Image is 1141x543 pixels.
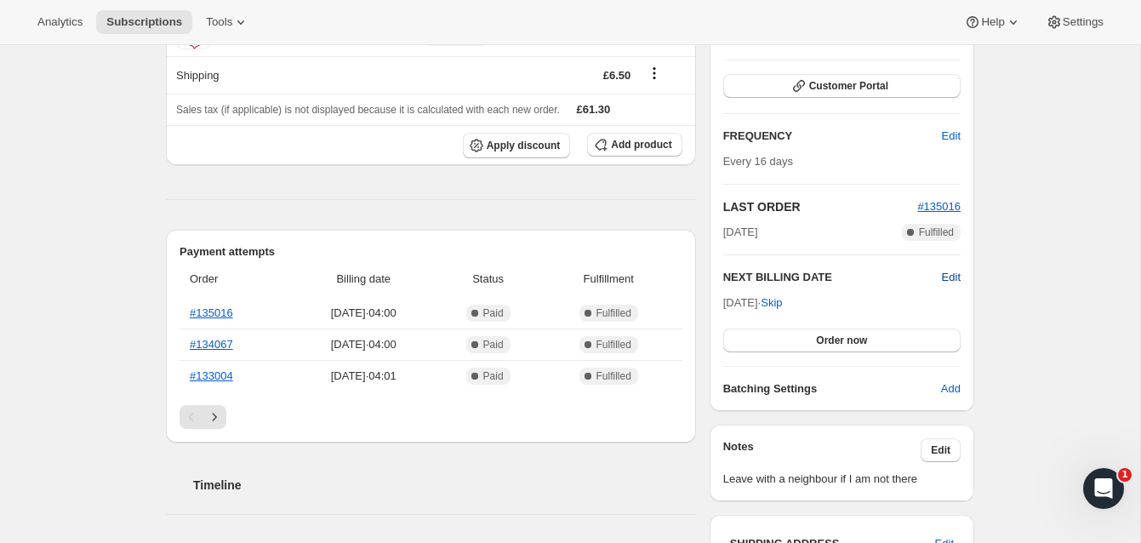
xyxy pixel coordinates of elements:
h6: Batching Settings [723,380,941,397]
span: Every 16 days [723,155,793,168]
span: Status [441,271,534,288]
button: Apply discount [463,133,571,158]
h2: Payment attempts [180,243,682,260]
span: [DATE] · 04:01 [296,368,431,385]
th: Shipping [166,56,391,94]
span: £61.30 [577,103,611,116]
span: Fulfillment [545,271,672,288]
button: Tools [196,10,260,34]
h2: NEXT BILLING DATE [723,269,942,286]
button: Analytics [27,10,93,34]
button: Add [931,375,971,403]
span: Paid [483,338,504,352]
button: Add product [587,133,682,157]
button: Skip [750,289,792,317]
span: Customer Portal [809,79,888,93]
span: Add product [611,138,671,151]
h3: Notes [723,438,921,462]
span: Settings [1063,15,1104,29]
a: #134067 [190,338,233,351]
h2: FREQUENCY [723,128,942,145]
span: Edit [942,128,961,145]
nav: Pagination [180,405,682,429]
span: Fulfilled [596,306,631,320]
button: Shipping actions [641,64,668,83]
button: Subscriptions [96,10,192,34]
span: Fulfilled [596,369,631,383]
span: [DATE] [723,224,758,241]
span: Subscriptions [106,15,182,29]
a: #133004 [190,369,233,382]
span: Help [981,15,1004,29]
button: Settings [1035,10,1114,34]
button: Help [954,10,1031,34]
span: Billing date [296,271,431,288]
button: #135016 [917,198,961,215]
button: Customer Portal [723,74,961,98]
span: Leave with a neighbour if I am not there [723,471,961,488]
h2: Timeline [193,477,696,494]
span: Paid [483,369,504,383]
span: Apply discount [487,139,561,152]
a: #135016 [190,306,233,319]
span: Analytics [37,15,83,29]
a: #135016 [917,200,961,213]
span: 1 [1118,468,1132,482]
span: Sales tax (if applicable) is not displayed because it is calculated with each new order. [176,104,560,116]
span: [DATE] · [723,296,783,309]
span: [DATE] · 04:00 [296,336,431,353]
span: Skip [761,294,782,312]
th: Order [180,260,291,298]
button: Next [203,405,226,429]
span: [DATE] · 04:00 [296,305,431,322]
span: Add [941,380,961,397]
button: Edit [932,123,971,150]
span: Edit [931,443,950,457]
span: Tools [206,15,232,29]
h2: LAST ORDER [723,198,918,215]
span: Paid [483,306,504,320]
span: Fulfilled [919,226,954,239]
span: £6.50 [603,69,631,82]
span: Fulfilled [596,338,631,352]
button: Edit [942,269,961,286]
button: Edit [921,438,961,462]
span: Order now [816,334,867,347]
iframe: Intercom live chat [1083,468,1124,509]
button: Order now [723,329,961,352]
